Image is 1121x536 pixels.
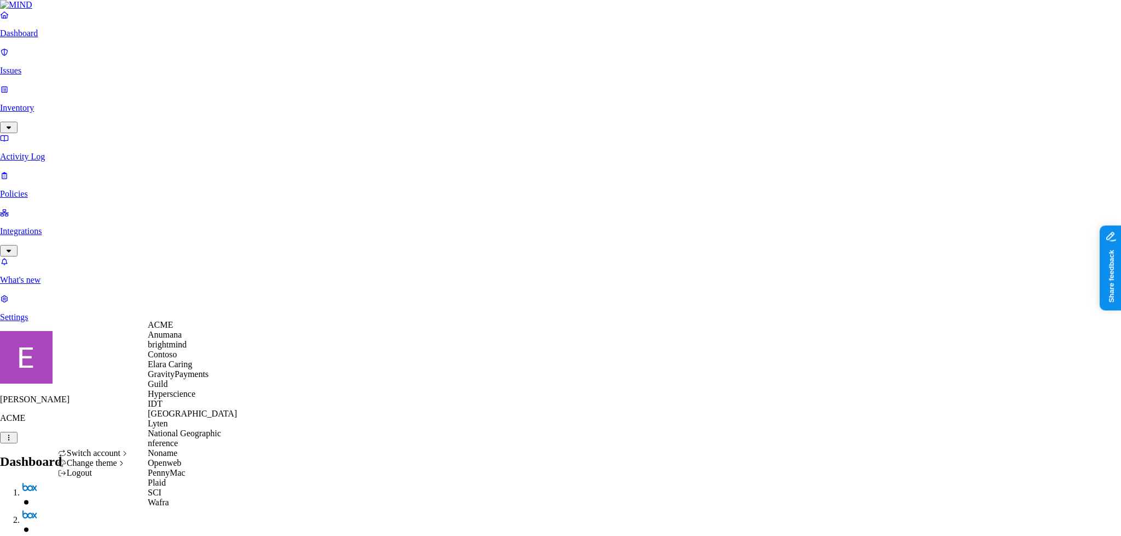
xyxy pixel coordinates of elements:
span: National Geographic [148,429,221,438]
span: Elara Caring [148,360,192,369]
span: [GEOGRAPHIC_DATA] [148,409,237,418]
span: Plaid [148,478,166,487]
span: ACME [148,320,173,329]
span: Contoso [148,350,177,359]
span: Lyten [148,419,167,428]
span: IDT [148,399,163,408]
span: brightmind [148,340,187,349]
span: PennyMac [148,468,185,477]
span: nference [148,438,178,448]
span: Hyperscience [148,389,195,398]
span: Anumana [148,330,182,339]
div: Logout [58,468,130,478]
span: Change theme [67,458,117,467]
span: Switch account [67,448,120,458]
span: GravityPayments [148,369,209,379]
span: Openweb [148,458,181,467]
span: Noname [148,448,177,458]
span: Wafra [148,498,169,507]
span: SCI [148,488,161,497]
span: Guild [148,379,167,389]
